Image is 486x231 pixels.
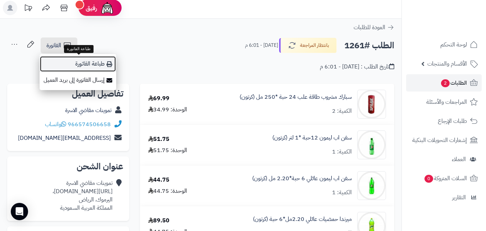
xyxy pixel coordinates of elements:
div: الكمية: 2 [332,107,352,115]
a: إرسال الفاتورة إلى بريد العميل [40,72,116,88]
span: التقارير [452,192,466,203]
a: تحديثات المنصة [19,1,37,17]
img: 1747517517-f85b5201-d493-429b-b138-9978c401-90x90.jpg [358,90,386,119]
a: الفاتورة [41,37,77,53]
div: تاريخ الطلب : [DATE] - 6:01 م [320,63,394,71]
div: 89.50 [148,217,169,225]
button: بانتظار المراجعة [279,38,337,53]
div: تموينات مقاضي الاسرة [URL][DOMAIN_NAME]، اليرموك، الرياض المملكة العربية السعودية [53,179,113,212]
div: 44.75 [148,176,169,184]
a: 966574506658 [68,120,111,129]
div: الكمية: 1 [332,148,352,156]
a: السلات المتروكة0 [406,170,482,187]
div: الوحدة: 44.75 [148,187,187,195]
div: Open Intercom Messenger [11,203,28,220]
a: العملاء [406,151,482,168]
h2: الطلب #1261 [344,38,394,53]
a: سفن اب ليمون عائلي 6 حبة*2.20 مل (كرتون) [252,174,352,183]
a: التقارير [406,189,482,206]
a: تموينات مقاضي الاسرة [65,106,112,115]
img: logo-2.png [437,17,479,32]
span: العملاء [452,154,466,164]
div: 51.75 [148,135,169,143]
span: طلبات الإرجاع [438,116,467,126]
a: [EMAIL_ADDRESS][DOMAIN_NAME] [18,134,111,142]
span: إشعارات التحويلات البنكية [412,135,467,145]
a: سبارك مشروب طاقة علب 24 حبة *250 مل (كرتون) [240,93,352,101]
img: 1747541306-e6e5e2d5-9b67-463e-b81b-59a02ee4-90x90.jpg [358,171,386,200]
span: 0 [424,175,433,183]
h2: تفاصيل العميل [13,89,123,98]
div: 69.99 [148,94,169,103]
img: 1747540828-789ab214-413e-4ccd-b32f-1699f0bc-90x90.jpg [358,130,386,159]
div: الوحدة: 34.99 [148,106,187,114]
a: الطلبات2 [406,74,482,92]
span: الفاتورة [46,41,61,50]
a: لوحة التحكم [406,36,482,53]
span: لوحة التحكم [440,40,467,50]
h2: عنوان الشحن [13,162,123,171]
div: الكمية: 1 [332,188,352,197]
span: المراجعات والأسئلة [426,97,467,107]
small: [DATE] - 6:01 م [245,42,278,49]
span: 2 [441,79,450,87]
a: سفن اب ليمون 12حبة *1 لتر (كرتون) [272,134,352,142]
a: طلبات الإرجاع [406,112,482,130]
a: المراجعات والأسئلة [406,93,482,111]
span: السلات المتروكة [424,173,467,183]
span: الأقسام والمنتجات [427,59,467,69]
div: طباعة الفاتورة [64,45,94,53]
a: إشعارات التحويلات البنكية [406,132,482,149]
a: طباعة الفاتورة [40,56,116,72]
span: الطلبات [440,78,467,88]
img: ai-face.png [100,1,114,15]
a: العودة للطلبات [354,23,394,32]
div: الوحدة: 51.75 [148,146,187,155]
span: رفيق [86,4,97,12]
span: العودة للطلبات [354,23,385,32]
a: واتساب [45,120,66,129]
a: ميرندا حمضيات عائلي 2.20مل*6 حبة (كرتون) [253,215,352,223]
